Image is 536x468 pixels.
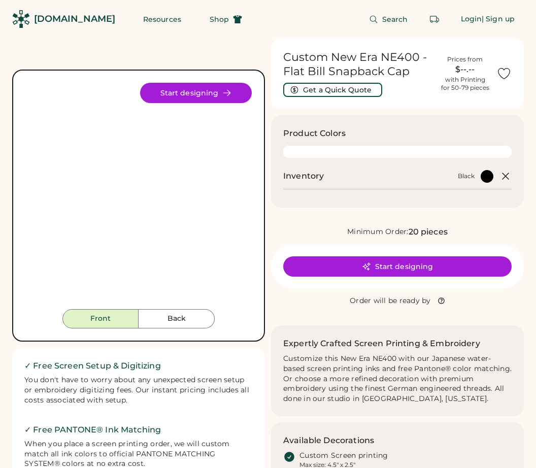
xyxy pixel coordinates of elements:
h2: Inventory [283,170,324,182]
h3: Product Colors [283,127,346,140]
div: Order will be ready by [350,296,431,306]
button: Back [139,309,215,328]
button: Resources [131,9,193,29]
span: Shop [210,16,229,23]
button: Retrieve an order [424,9,445,29]
h3: Available Decorations [283,434,374,447]
div: Black [458,172,475,180]
div: Login [461,14,482,24]
div: Prices from [447,55,483,63]
h2: Expertly Crafted Screen Printing & Embroidery [283,338,480,350]
h2: ✓ Free PANTONE® Ink Matching [24,424,253,436]
div: [DOMAIN_NAME] [34,13,115,25]
button: Front [62,309,139,328]
div: Customize this New Era NE400 with our Japanese water-based screen printing inks and free Pantone®... [283,354,512,404]
div: $--.-- [440,63,490,76]
div: | Sign up [482,14,515,24]
div: Custom Screen printing [299,451,388,461]
img: NE400 - Black Front Image [25,83,252,309]
div: Minimum Order: [347,227,409,237]
img: Rendered Logo - Screens [12,10,30,28]
div: You don't have to worry about any unexpected screen setup or embroidery digitizing fees. Our inst... [24,375,253,406]
h1: Custom New Era NE400 - Flat Bill Snapback Cap [283,50,433,79]
div: 20 pieces [409,226,448,238]
div: with Printing for 50-79 pieces [441,76,489,92]
button: Get a Quick Quote [283,83,382,97]
button: Search [357,9,420,29]
span: Search [382,16,408,23]
button: Start designing [140,83,252,103]
div: NE400 Style Image [25,83,252,309]
h2: ✓ Free Screen Setup & Digitizing [24,360,253,372]
button: Shop [197,9,254,29]
button: Start designing [283,256,512,277]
